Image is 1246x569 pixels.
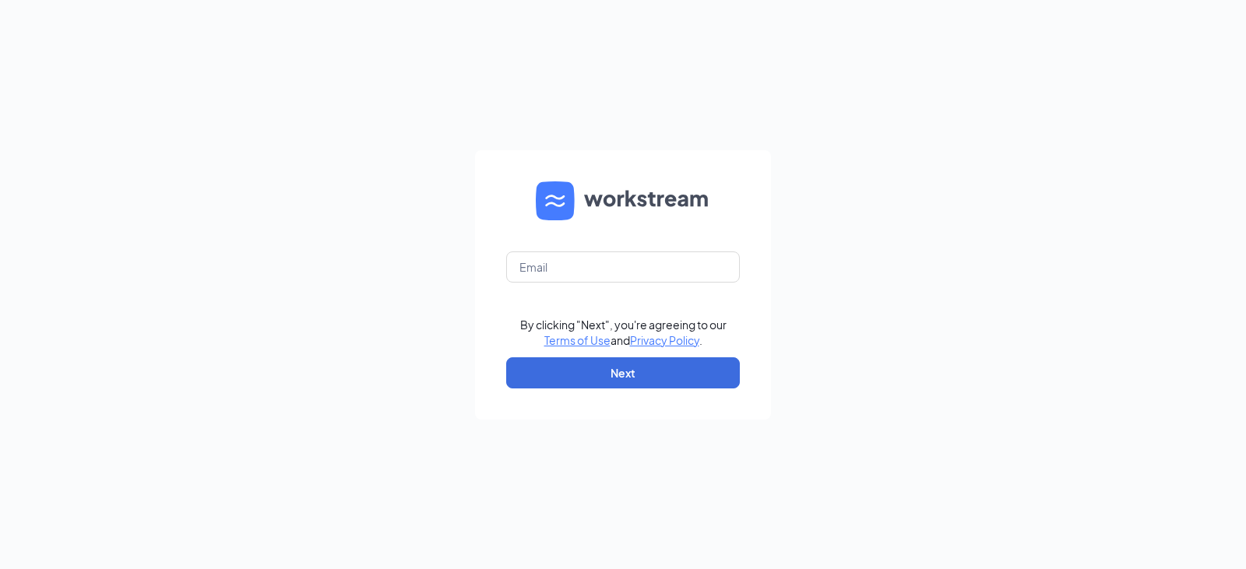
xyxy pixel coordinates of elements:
input: Email [506,251,740,283]
img: WS logo and Workstream text [536,181,710,220]
a: Privacy Policy [630,333,699,347]
a: Terms of Use [544,333,611,347]
div: By clicking "Next", you're agreeing to our and . [520,317,727,348]
button: Next [506,357,740,388]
